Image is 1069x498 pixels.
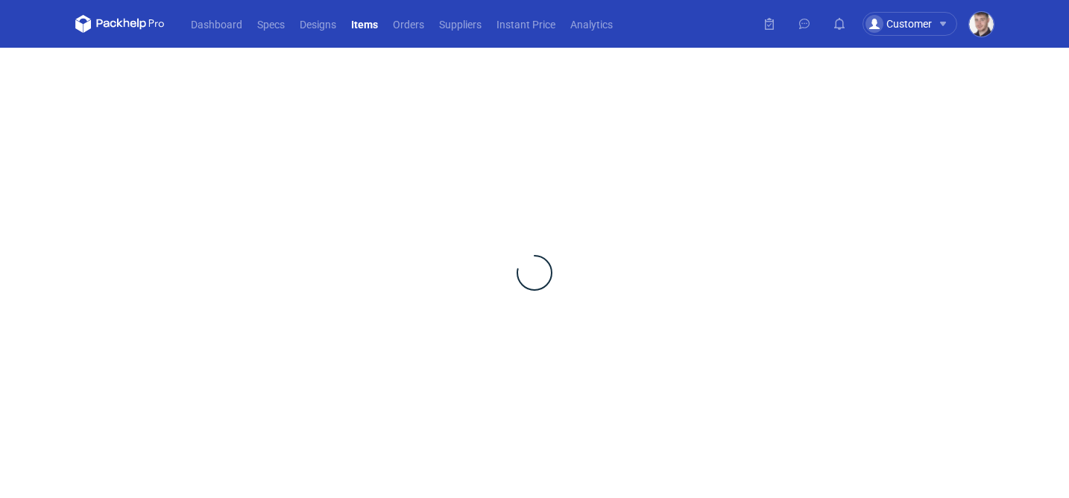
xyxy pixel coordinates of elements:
[250,15,292,33] a: Specs
[563,15,620,33] a: Analytics
[292,15,344,33] a: Designs
[183,15,250,33] a: Dashboard
[969,12,994,37] img: Maciej Sikora
[865,15,932,33] div: Customer
[489,15,563,33] a: Instant Price
[344,15,385,33] a: Items
[75,15,165,33] svg: Packhelp Pro
[432,15,489,33] a: Suppliers
[863,12,969,36] button: Customer
[385,15,432,33] a: Orders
